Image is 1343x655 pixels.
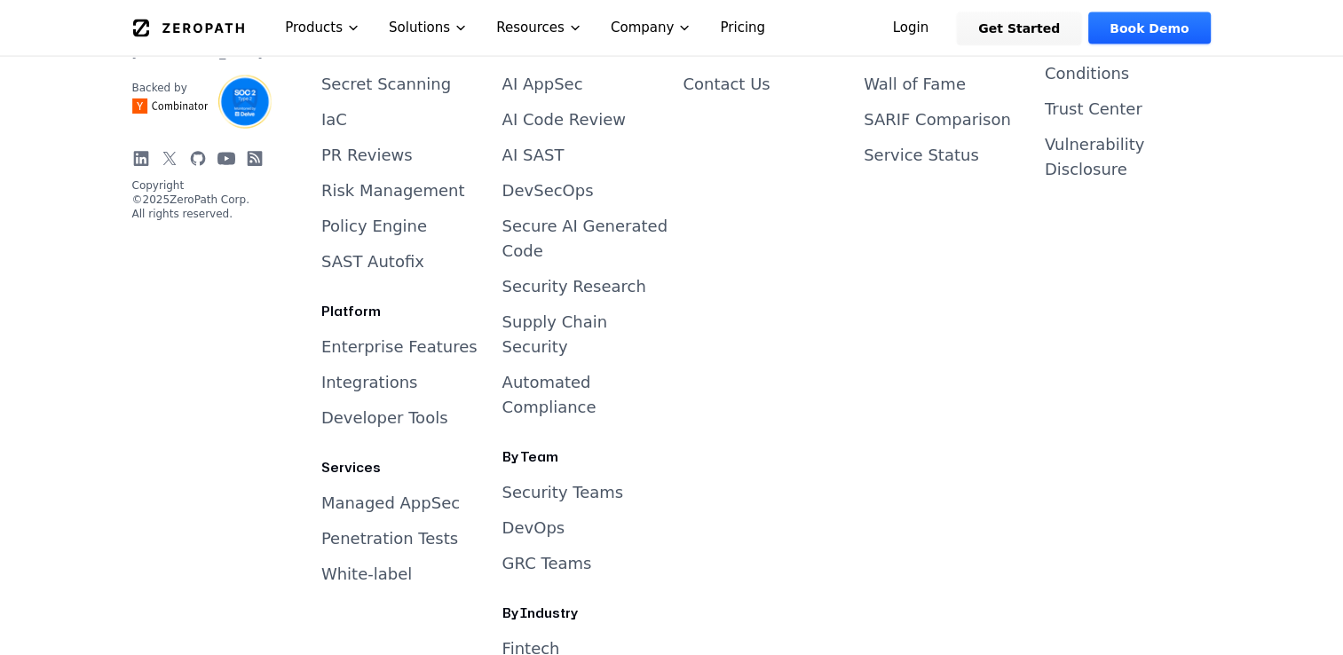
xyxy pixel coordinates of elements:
a: White-label [321,564,412,583]
a: Secure AI Generated Code [502,217,668,260]
a: Vulnerability Disclosure [1045,135,1145,178]
a: Blog [683,39,718,58]
a: Automated Compliance [502,373,596,416]
a: Risk Management [321,181,465,200]
p: Backed by [132,81,209,95]
img: SOC2 Type II Certified [218,75,272,129]
a: Login [872,12,951,44]
a: SAST Autofix [321,252,424,271]
a: DevSecOps [502,181,594,200]
a: Blog RSS Feed [246,150,264,168]
a: Security Research [502,277,646,296]
a: PR Reviews [321,146,413,164]
a: Policy Engine [321,217,427,235]
a: Penetration Tests [321,529,458,548]
a: Trust Center [1045,99,1142,118]
a: Enterprise Features [321,337,478,356]
a: FAQ [864,39,895,58]
a: Supply Chain Security [502,312,607,356]
a: AI SAST [502,146,565,164]
a: GRC Teams [502,554,592,572]
h3: By Team [502,448,669,466]
a: AI AppSec [502,75,583,93]
a: DevOps [502,518,565,537]
a: Wall of Fame [864,75,966,93]
a: Application Security [502,39,662,58]
h3: By Industry [502,604,669,622]
a: Terms and Conditions [1045,39,1129,83]
h3: Services [321,459,488,477]
a: IaC [321,110,347,129]
a: Contact Us [683,75,770,93]
a: Integrations [321,373,418,391]
a: Service Status [864,146,979,164]
a: Security Teams [502,483,624,501]
a: SCA [321,39,353,58]
a: Get Started [957,12,1081,44]
a: Developer Tools [321,408,448,427]
p: Copyright © 2025 ZeroPath Corp. All rights reserved. [132,178,265,221]
h3: Platform [321,303,488,320]
a: Secret Scanning [321,75,451,93]
a: SARIF Comparison [864,110,1011,129]
a: Managed AppSec [321,493,460,512]
a: Book Demo [1088,12,1210,44]
a: AI Code Review [502,110,626,129]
